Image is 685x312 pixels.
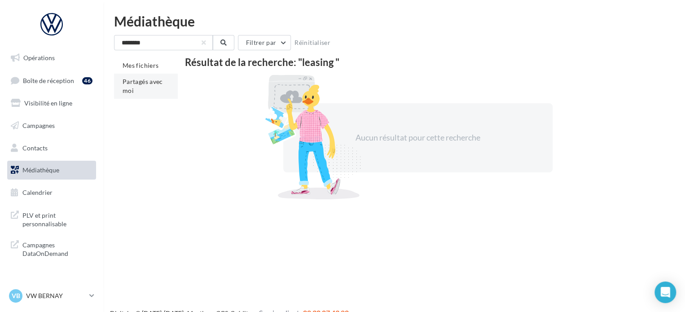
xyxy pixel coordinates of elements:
span: Boîte de réception [23,76,74,84]
span: Campagnes DataOnDemand [22,239,92,258]
a: PLV et print personnalisable [5,206,98,232]
p: VW BERNAY [26,291,86,300]
a: Campagnes [5,116,98,135]
a: Médiathèque [5,161,98,180]
span: Mes fichiers [123,62,158,69]
span: Aucun résultat pour cette recherche [356,132,480,142]
span: Campagnes [22,122,55,129]
div: Open Intercom Messenger [654,281,676,303]
span: VB [12,291,20,300]
a: Contacts [5,139,98,158]
a: Visibilité en ligne [5,94,98,113]
span: Médiathèque [22,166,59,174]
span: Contacts [22,144,48,151]
span: Opérations [23,54,55,62]
span: Partagés avec moi [123,78,163,94]
a: VB VW BERNAY [7,287,96,304]
div: Résultat de la recherche: "leasing " [185,57,650,67]
a: Calendrier [5,183,98,202]
a: Campagnes DataOnDemand [5,235,98,262]
span: Calendrier [22,189,53,196]
a: Boîte de réception46 [5,71,98,90]
div: Médiathèque [114,14,674,28]
button: Filtrer par [238,35,291,50]
span: PLV et print personnalisable [22,209,92,229]
button: Réinitialiser [291,37,334,48]
span: Visibilité en ligne [24,99,72,107]
div: 46 [82,77,92,84]
a: Opérations [5,48,98,67]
